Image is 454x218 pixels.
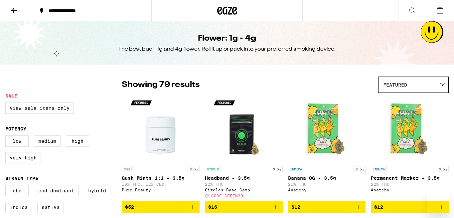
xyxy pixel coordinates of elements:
legend: Potency [5,126,26,131]
p: Gush Mints 1:1 - 3.5g [122,175,200,181]
img: Circles Base Camp - Headband - 3.5g [211,96,277,163]
p: INDICA [288,166,304,172]
p: Permanent Marker - 3.5g [371,175,449,181]
label: Low [5,135,29,147]
div: Pure Beauty [122,188,200,192]
div: Anarchy [288,188,366,192]
p: 10% THC: 12% CBD [122,182,200,186]
label: CBD [5,185,29,196]
label: Very High [5,152,41,163]
p: 22% THC [371,182,449,186]
legend: Strain Type [5,176,38,181]
p: Headband - 3.5g [205,175,283,181]
div: Circles Base Camp [205,188,283,192]
button: Add to bag [288,201,366,213]
p: 3.5g [188,166,200,172]
p: 3.5g [437,166,449,172]
button: Add to bag [371,201,449,213]
label: CBD Dominant [34,185,78,196]
label: High [66,135,89,147]
span: $16 [208,204,217,210]
label: View Sale Items Only [5,103,74,114]
img: Anarchy - Banana OG - 3.5g [293,96,360,163]
span: $12 [291,204,300,210]
img: Pure Beauty - Gush Mints 1:1 - 3.5g [127,96,194,163]
a: Open page for Headband - 3.5g from Circles Base Camp [205,96,283,201]
p: Showing 79 results [122,79,200,91]
span: CODE GREEN30 [211,194,243,198]
button: Add to bag [205,201,283,213]
p: 3.5g [354,166,366,172]
a: Open page for Gush Mints 1:1 - 3.5g from Pure Beauty [122,96,200,201]
label: Hybrid [84,185,110,196]
h1: Flower: 1g - 4g [198,33,256,44]
a: Open page for Permanent Marker - 3.5g from Anarchy [371,96,449,201]
div: Anarchy [371,188,449,192]
label: Sativa [37,202,64,213]
span: Featured [383,82,407,88]
p: INDICA [371,166,387,172]
label: Medium [34,135,61,147]
p: 22% THC [205,182,283,186]
p: 3.5g [271,166,283,172]
p: HYBRID [205,166,221,172]
span: $12 [374,204,383,210]
div: The best bud - 1g and 4g flower. Roll it up or pack into your preferred smoking device. [118,46,336,53]
button: Add to bag [122,201,200,213]
a: Open page for Banana OG - 3.5g from Anarchy [288,96,366,201]
iframe: Button to launch messaging window [427,191,449,213]
legend: Sale [5,93,17,99]
label: Indica [5,202,32,213]
img: Anarchy - Permanent Marker - 3.5g [377,96,443,163]
p: Banana OG - 3.5g [288,175,366,181]
p: CBD [122,166,132,172]
p: 21% THC [288,182,366,186]
span: $52 [125,204,134,210]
